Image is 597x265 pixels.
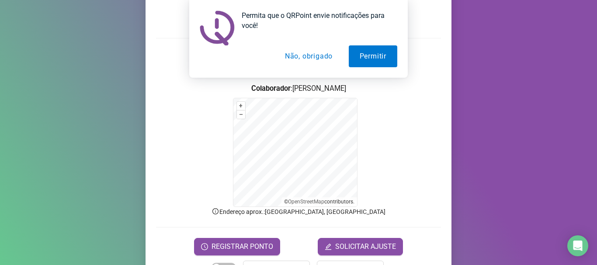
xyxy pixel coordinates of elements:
button: + [237,102,245,110]
button: Não, obrigado [274,45,344,67]
button: REGISTRAR PONTO [194,238,280,255]
button: Permitir [349,45,397,67]
p: Endereço aprox. : [GEOGRAPHIC_DATA], [GEOGRAPHIC_DATA] [156,207,441,217]
li: © contributors. [284,199,354,205]
span: info-circle [212,207,219,215]
span: SOLICITAR AJUSTE [335,241,396,252]
a: OpenStreetMap [288,199,324,205]
button: – [237,110,245,119]
span: edit [325,243,332,250]
img: notification icon [200,10,235,45]
strong: Colaborador [251,84,291,93]
button: editSOLICITAR AJUSTE [318,238,403,255]
span: REGISTRAR PONTO [212,241,273,252]
div: Permita que o QRPoint envie notificações para você! [235,10,397,31]
h3: : [PERSON_NAME] [156,83,441,94]
div: Open Intercom Messenger [567,235,588,256]
span: clock-circle [201,243,208,250]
